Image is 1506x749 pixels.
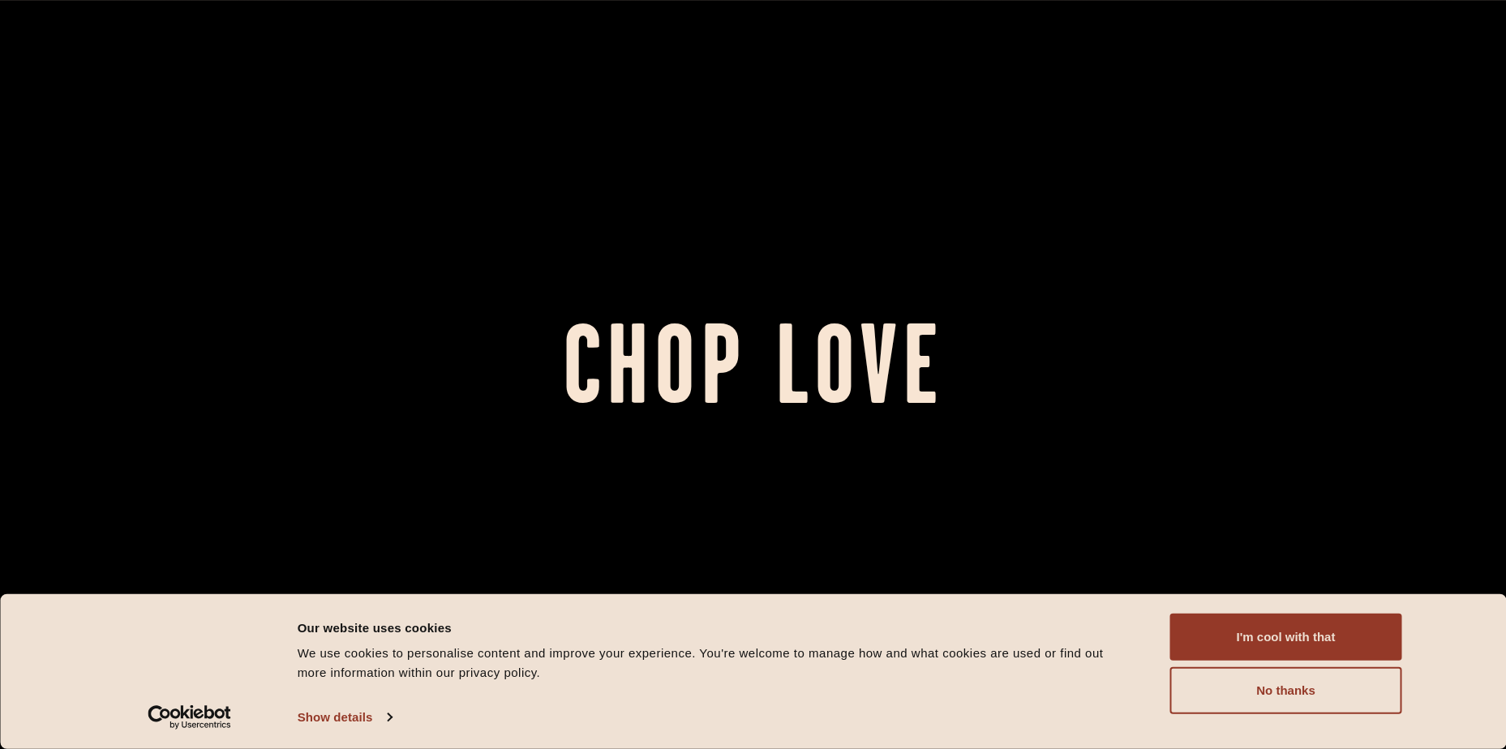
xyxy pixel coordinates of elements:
[1170,614,1402,661] button: I'm cool with that
[298,705,392,730] a: Show details
[298,618,1134,637] div: Our website uses cookies
[298,644,1134,683] div: We use cookies to personalise content and improve your experience. You're welcome to manage how a...
[1170,667,1402,714] button: No thanks
[118,705,260,730] a: Usercentrics Cookiebot - opens in a new window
